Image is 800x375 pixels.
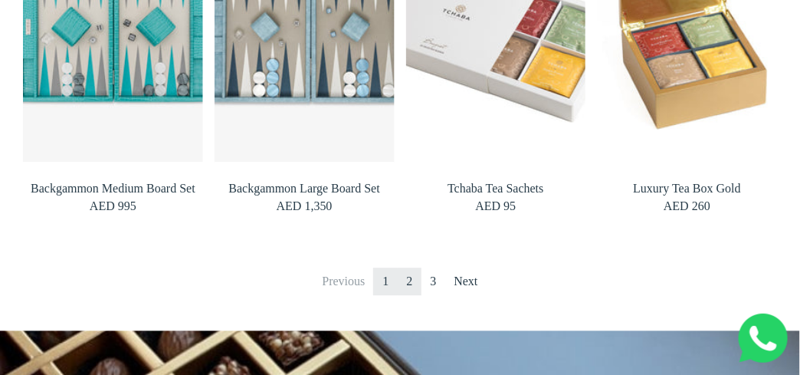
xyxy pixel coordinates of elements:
[444,268,487,295] a: Next
[421,268,445,295] a: Go to page 3
[397,268,421,295] a: Go to page 2
[597,177,777,220] a: Luxury Tea Box Gold AED 260
[277,199,333,212] span: AED 1,350
[215,181,395,197] span: Backgammon Large Board Set
[373,268,398,295] span: 1
[23,177,203,220] a: Backgammon Medium Board Set AED 995
[313,255,487,308] nav: Pagination Navigation
[739,314,788,363] img: Whatsapp
[664,199,710,212] span: AED 260
[215,177,395,220] a: Backgammon Large Board Set AED 1,350
[90,199,136,212] span: AED 995
[406,181,586,197] span: Tchaba Tea Sachets
[406,177,586,220] a: Tchaba Tea Sachets AED 95
[597,181,777,197] span: Luxury Tea Box Gold
[23,181,203,197] span: Backgammon Medium Board Set
[475,199,516,212] span: AED 95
